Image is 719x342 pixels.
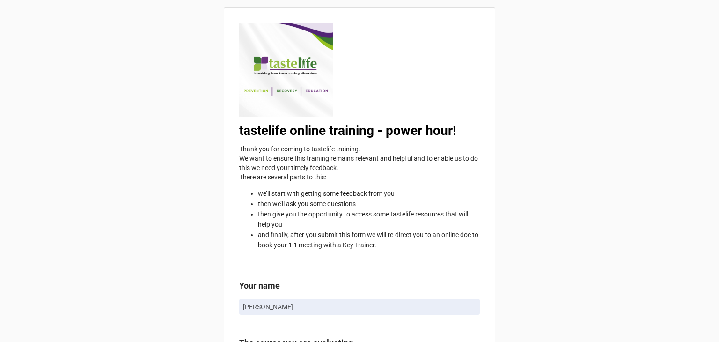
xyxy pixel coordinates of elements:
[258,188,480,199] li: we’ll start with getting some feedback from you
[258,209,480,230] li: then give you the opportunity to access some tastelife resources that will help you
[239,279,280,292] label: Your name
[243,302,476,312] p: [PERSON_NAME]
[258,199,480,209] li: then we’ll ask you some questions
[239,144,480,182] p: Thank you for coming to tastelife training. We want to ensure this training remains relevant and ...
[258,230,480,250] li: and finally, after you submit this form we will re-direct you to an online doc to book your 1:1 m...
[239,123,456,138] b: tastelife online training - power hour!
[239,23,333,117] img: a9PqWxoXrH%2FEB%20Banner%20Training%20Preview%20(1200%20x%201200%20px).png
